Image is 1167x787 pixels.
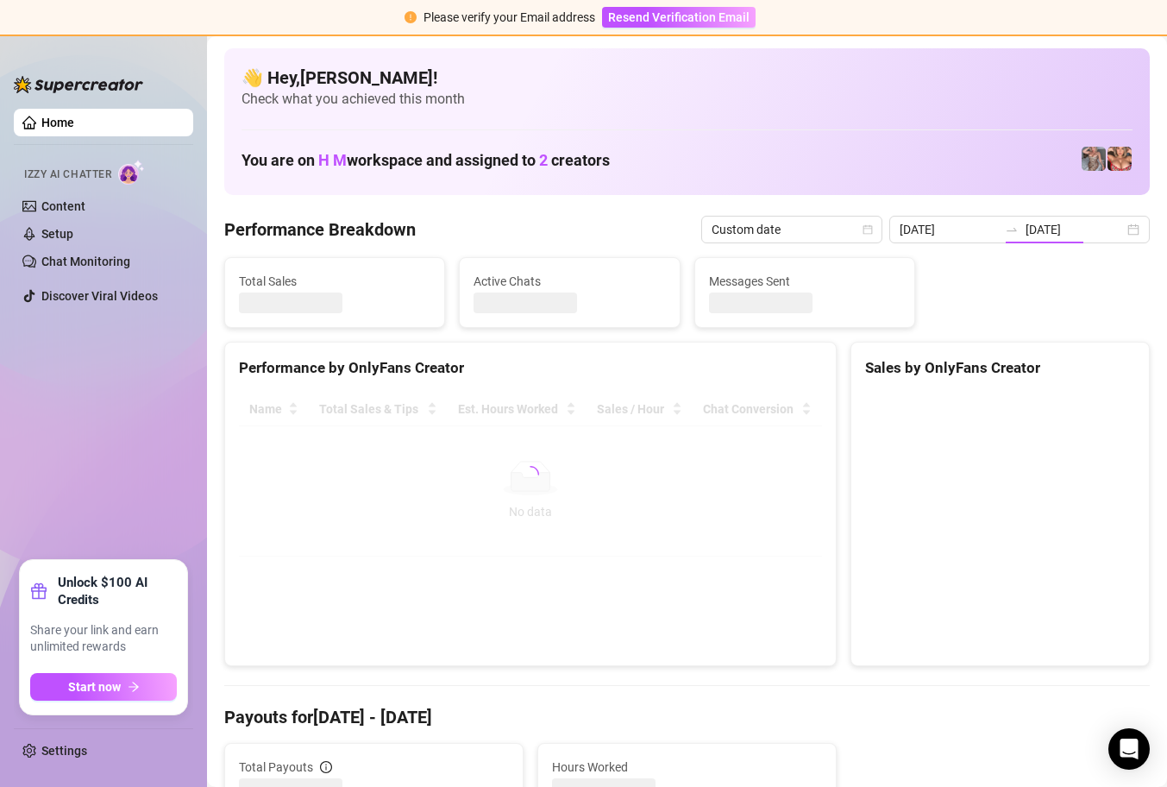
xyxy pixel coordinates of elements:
[41,289,158,303] a: Discover Viral Videos
[552,758,822,777] span: Hours Worked
[239,758,313,777] span: Total Payouts
[41,255,130,268] a: Chat Monitoring
[242,151,610,170] h1: You are on workspace and assigned to creators
[602,7,756,28] button: Resend Verification Email
[320,761,332,773] span: info-circle
[242,90,1132,109] span: Check what you achieved this month
[30,673,177,701] button: Start nowarrow-right
[41,199,85,213] a: Content
[709,272,900,291] span: Messages Sent
[242,66,1132,90] h4: 👋 Hey, [PERSON_NAME] !
[1082,147,1106,171] img: pennylondonvip
[1005,223,1019,236] span: swap-right
[1107,147,1132,171] img: pennylondon
[424,8,595,27] div: Please verify your Email address
[239,272,430,291] span: Total Sales
[41,744,87,758] a: Settings
[1108,728,1150,770] div: Open Intercom Messenger
[900,220,998,239] input: Start date
[539,151,548,169] span: 2
[1026,220,1124,239] input: End date
[863,224,873,235] span: calendar
[474,272,665,291] span: Active Chats
[865,356,1135,380] div: Sales by OnlyFans Creator
[224,217,416,242] h4: Performance Breakdown
[30,622,177,656] span: Share your link and earn unlimited rewards
[239,356,822,380] div: Performance by OnlyFans Creator
[68,680,121,694] span: Start now
[41,116,74,129] a: Home
[224,705,1150,729] h4: Payouts for [DATE] - [DATE]
[128,681,140,693] span: arrow-right
[318,151,347,169] span: H M
[58,574,177,608] strong: Unlock $100 AI Credits
[41,227,73,241] a: Setup
[405,11,417,23] span: exclamation-circle
[608,10,750,24] span: Resend Verification Email
[14,76,143,93] img: logo-BBDzfeDw.svg
[712,217,872,242] span: Custom date
[30,582,47,600] span: gift
[1005,223,1019,236] span: to
[24,167,111,183] span: Izzy AI Chatter
[522,466,539,483] span: loading
[118,160,145,185] img: AI Chatter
